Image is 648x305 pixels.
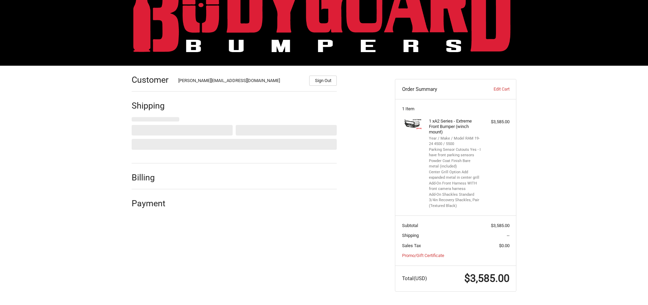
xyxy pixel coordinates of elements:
[429,192,481,209] li: Add-On Shackles Standard 3/4in Recovery Shackles, Pair (Textured Black)
[499,243,510,248] span: $0.00
[402,86,476,93] h3: Order Summary
[178,77,303,86] div: [PERSON_NAME][EMAIL_ADDRESS][DOMAIN_NAME]
[309,76,337,86] button: Sign Out
[464,272,510,284] span: $3,585.00
[402,223,418,228] span: Subtotal
[429,170,481,181] li: Center Grill Option Add expanded metal in center grill
[429,118,481,135] h4: 1 x A2 Series - Extreme Front Bumper (winch mount)
[132,172,171,183] h2: Billing
[402,253,444,258] a: Promo/Gift Certificate
[402,233,419,238] span: Shipping
[429,136,481,147] li: Year / Make / Model RAM 19-24 4500 / 5500
[402,275,427,282] span: Total (USD)
[132,100,171,111] h2: Shipping
[402,243,421,248] span: Sales Tax
[491,223,510,228] span: $3,585.00
[614,272,648,305] iframe: Chat Widget
[429,181,481,192] li: Add-On Front Harness WITH front camera harness
[402,106,510,112] h3: 1 Item
[429,147,481,158] li: Parking Sensor Cutouts Yes - I have front parking sensors
[507,233,510,238] span: --
[429,158,481,170] li: Powder Coat Finish Bare metal (included)
[483,118,510,125] div: $3,585.00
[132,75,171,85] h2: Customer
[132,198,171,209] h2: Payment
[476,86,509,93] a: Edit Cart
